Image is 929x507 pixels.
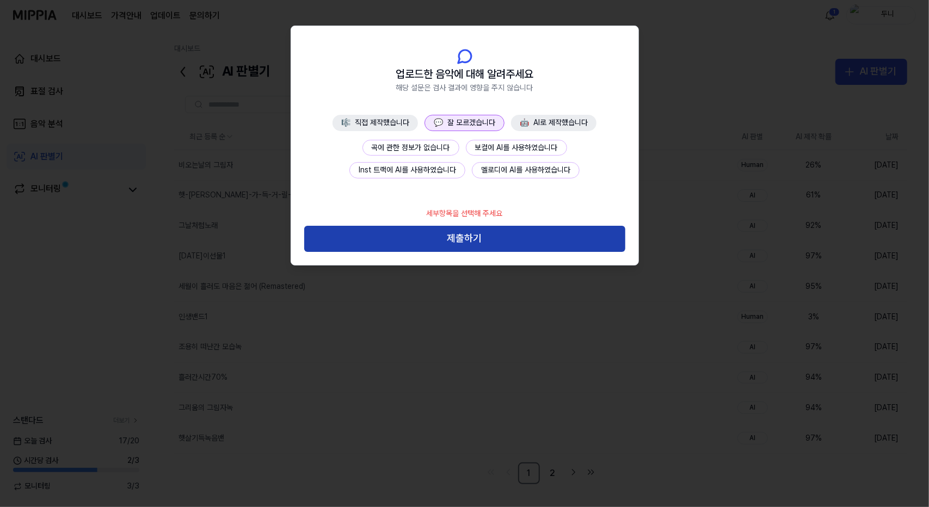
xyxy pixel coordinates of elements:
[304,226,625,252] button: 제출하기
[511,115,596,131] button: 🤖AI로 제작했습니다
[396,65,533,83] span: 업로드한 음악에 대해 알려주세요
[341,118,350,127] span: 🎼
[520,118,529,127] span: 🤖
[472,162,580,178] button: 멜로디에 AI를 사용하였습니다
[396,83,533,94] span: 해당 설문은 검사 결과에 영향을 주지 않습니다
[424,115,505,131] button: 💬잘 모르겠습니다
[362,140,459,156] button: 곡에 관한 정보가 없습니다
[466,140,567,156] button: 보컬에 AI를 사용하였습니다
[420,202,509,226] div: 세부항목을 선택해 주세요
[333,115,418,131] button: 🎼직접 제작했습니다
[434,118,443,127] span: 💬
[349,162,465,178] button: Inst 트랙에 AI를 사용하였습니다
